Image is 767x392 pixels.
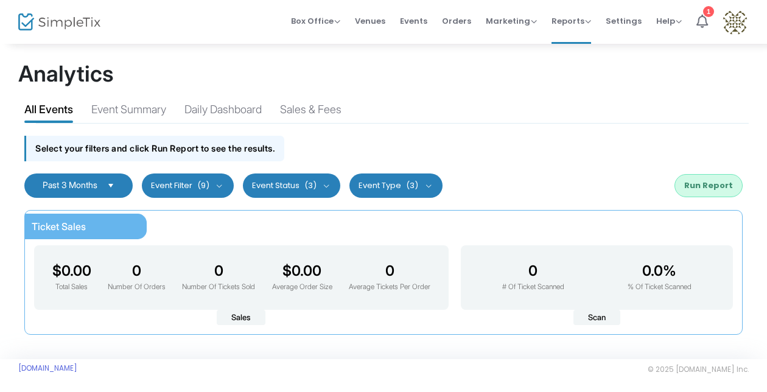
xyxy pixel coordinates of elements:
[406,181,418,191] span: (3)
[703,6,714,17] div: 1
[280,101,341,122] div: Sales & Fees
[197,181,209,191] span: (9)
[628,282,692,293] p: % Of Ticket Scanned
[656,15,682,27] span: Help
[349,282,430,293] p: Average Tickets Per Order
[552,15,591,27] span: Reports
[24,101,73,122] div: All Events
[628,262,692,279] h3: 0.0%
[243,173,341,198] button: Event Status(3)
[442,5,471,37] span: Orders
[272,262,332,279] h3: $0.00
[400,5,427,37] span: Events
[18,61,749,87] h1: Analytics
[182,262,255,279] h3: 0
[606,5,642,37] span: Settings
[304,181,317,191] span: (3)
[291,15,340,27] span: Box Office
[102,181,119,191] button: Select
[573,310,620,326] span: Scan
[502,262,564,279] h3: 0
[142,173,234,198] button: Event Filter(9)
[217,310,265,326] span: Sales
[24,136,284,161] div: Select your filters and click Run Report to see the results.
[108,262,166,279] h3: 0
[18,363,77,373] a: [DOMAIN_NAME]
[184,101,262,122] div: Daily Dashboard
[674,174,743,197] button: Run Report
[32,220,86,233] span: Ticket Sales
[108,282,166,293] p: Number Of Orders
[648,365,749,374] span: © 2025 [DOMAIN_NAME] Inc.
[349,262,430,279] h3: 0
[182,282,255,293] p: Number Of Tickets Sold
[486,15,537,27] span: Marketing
[502,282,564,293] p: # Of Ticket Scanned
[355,5,385,37] span: Venues
[91,101,166,122] div: Event Summary
[272,282,332,293] p: Average Order Size
[52,262,91,279] h3: $0.00
[43,180,97,190] span: Past 3 Months
[349,173,443,198] button: Event Type(3)
[52,282,91,293] p: Total Sales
